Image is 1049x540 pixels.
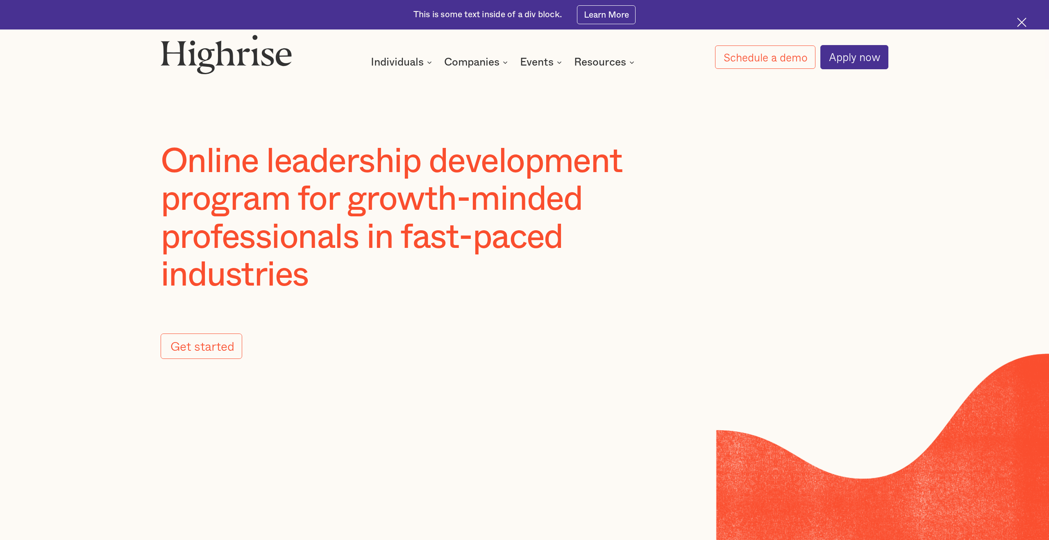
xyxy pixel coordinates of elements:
div: Companies [444,57,510,67]
div: This is some text inside of a div block. [413,9,562,21]
a: Learn More [577,5,636,24]
img: Cross icon [1017,18,1026,27]
div: Events [520,57,564,67]
div: Individuals [371,57,434,67]
h1: Online leadership development program for growth-minded professionals in fast-paced industries [161,143,692,294]
div: Individuals [371,57,424,67]
div: Companies [444,57,500,67]
div: Events [520,57,554,67]
a: Apply now [820,45,888,69]
a: Schedule a demo [715,45,815,69]
img: Highrise logo [161,34,292,74]
a: Get started [161,334,242,359]
div: Resources [574,57,626,67]
div: Resources [574,57,637,67]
